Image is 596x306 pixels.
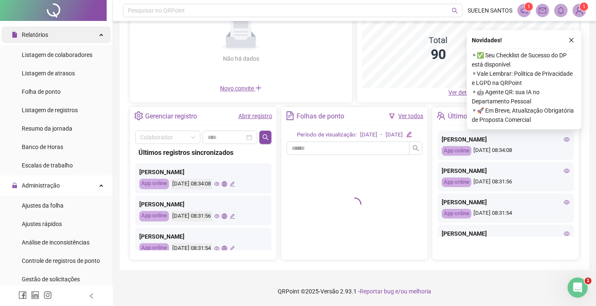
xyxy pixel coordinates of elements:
[345,195,364,214] span: loading
[202,54,279,63] div: Não há dados
[214,246,220,251] span: eye
[297,109,344,123] div: Folhas de ponto
[238,113,272,119] a: Abrir registro
[255,85,262,91] span: plus
[171,179,212,189] div: [DATE] 08:34:08
[539,7,546,14] span: mail
[31,291,39,299] span: linkedin
[448,89,488,96] a: Ver detalhes down
[222,246,227,251] span: global
[564,136,570,142] span: eye
[527,4,530,10] span: 1
[171,211,212,221] div: [DATE] 08:31:56
[22,276,80,283] span: Gestão de solicitações
[580,3,588,11] sup: Atualize o seu contato no menu Meus Dados
[442,177,471,187] div: App online
[222,181,227,187] span: global
[22,125,72,132] span: Resumo da jornada
[230,246,235,251] span: edit
[564,168,570,174] span: eye
[145,109,197,123] div: Gerenciar registro
[472,87,576,106] span: ⚬ 🤖 Agente QR: sua IA no Departamento Pessoal
[139,232,267,241] div: [PERSON_NAME]
[452,8,458,14] span: search
[442,198,570,207] div: [PERSON_NAME]
[585,278,591,284] span: 1
[389,113,395,119] span: filter
[472,51,576,69] span: ⚬ ✅ Seu Checklist de Sucesso do DP está disponível
[442,229,570,238] div: [PERSON_NAME]
[386,131,403,139] div: [DATE]
[22,107,78,113] span: Listagem de registros
[442,177,570,187] div: [DATE] 08:31:56
[297,131,357,139] div: Período de visualização:
[286,111,294,120] span: file-text
[568,37,574,43] span: close
[520,7,528,14] span: notification
[138,147,268,158] div: Últimos registros sincronizados
[448,89,481,96] span: Ver detalhes
[472,106,576,124] span: ⚬ 🚀 Em Breve, Atualização Obrigatória de Proposta Comercial
[139,243,169,254] div: App online
[583,4,586,10] span: 1
[381,131,382,139] div: -
[398,113,423,119] a: Ver todos
[139,211,169,221] div: App online
[171,243,212,254] div: [DATE] 08:31:54
[564,199,570,205] span: eye
[222,213,227,219] span: global
[230,213,235,219] span: edit
[524,3,533,11] sup: 1
[214,213,220,219] span: eye
[22,221,62,227] span: Ajustes rápidos
[43,291,52,299] span: instagram
[22,202,64,209] span: Ajustes da folha
[472,36,502,45] span: Novidades !
[557,7,565,14] span: bell
[22,88,61,95] span: Folha de ponto
[22,31,48,38] span: Relatórios
[12,32,18,38] span: file
[22,51,92,58] span: Listagem de colaboradores
[472,69,576,87] span: ⚬ Vale Lembrar: Política de Privacidade e LGPD na QRPoint
[214,181,220,187] span: eye
[442,209,570,219] div: [DATE] 08:31:54
[22,257,100,264] span: Controle de registros de ponto
[468,6,512,15] span: SUELEN SANTOS
[573,4,586,17] img: 39589
[412,145,419,152] span: search
[89,293,95,299] span: left
[113,277,596,306] footer: QRPoint © 2025 - 2.93.1 -
[12,183,18,188] span: lock
[448,109,541,123] div: Últimos registros sincronizados
[18,291,27,299] span: facebook
[442,135,570,144] div: [PERSON_NAME]
[22,182,60,189] span: Administração
[360,288,431,295] span: Reportar bug e/ou melhoria
[262,134,269,141] span: search
[230,181,235,187] span: edit
[139,200,267,209] div: [PERSON_NAME]
[564,231,570,237] span: eye
[139,179,169,189] div: App online
[220,85,262,92] span: Novo convite
[22,70,75,77] span: Listagem de atrasos
[139,167,267,177] div: [PERSON_NAME]
[22,162,73,169] span: Escalas de trabalho
[360,131,377,139] div: [DATE]
[442,146,570,156] div: [DATE] 08:34:08
[406,131,412,137] span: edit
[442,166,570,175] div: [PERSON_NAME]
[320,288,339,295] span: Versão
[437,111,445,120] span: team
[22,144,63,150] span: Banco de Horas
[568,278,588,298] iframe: Intercom live chat
[442,146,471,156] div: App online
[134,111,143,120] span: setting
[22,239,90,246] span: Análise de inconsistências
[442,209,471,219] div: App online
